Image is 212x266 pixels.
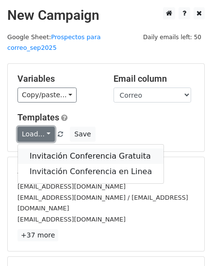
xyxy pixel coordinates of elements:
[17,74,99,84] h5: Variables
[7,7,205,24] h2: New Campaign
[17,183,126,190] small: [EMAIL_ADDRESS][DOMAIN_NAME]
[18,148,163,164] a: Invitación Conferencia Gratuita
[17,88,77,103] a: Copy/paste...
[140,32,205,43] span: Daily emails left: 50
[17,229,58,241] a: +37 more
[17,127,55,142] a: Load...
[17,194,188,212] small: [EMAIL_ADDRESS][DOMAIN_NAME] / [EMAIL_ADDRESS][DOMAIN_NAME]
[163,220,212,266] iframe: Chat Widget
[7,33,100,52] a: Prospectos para correo_sep2025
[17,112,59,122] a: Templates
[70,127,95,142] button: Save
[18,164,163,179] a: Invitación Conferencia en Linea
[140,33,205,41] a: Daily emails left: 50
[7,33,100,52] small: Google Sheet:
[114,74,195,84] h5: Email column
[17,216,126,223] small: [EMAIL_ADDRESS][DOMAIN_NAME]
